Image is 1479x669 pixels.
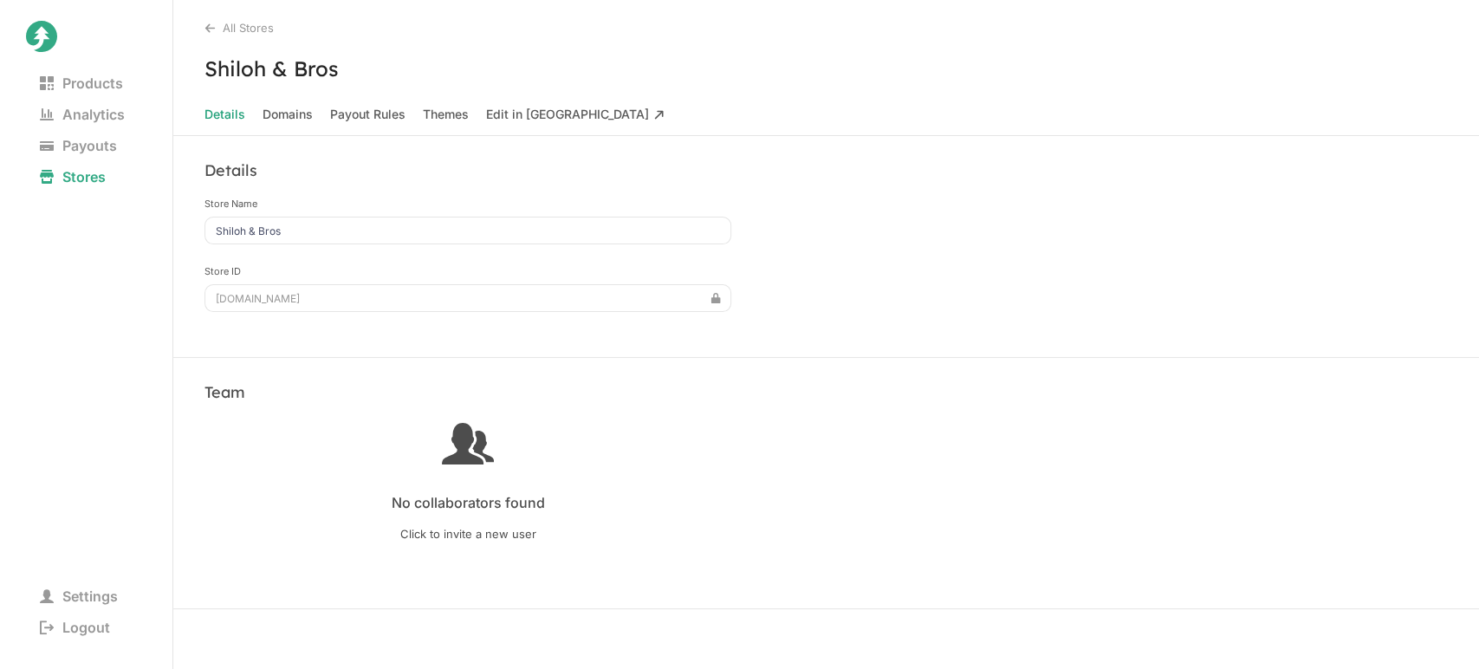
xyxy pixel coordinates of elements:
span: Products [26,71,137,95]
span: Domains [263,102,313,127]
label: Store ID [204,265,731,277]
span: Analytics [26,102,139,127]
span: Payouts [26,133,131,158]
h3: Team [204,382,245,402]
span: Payout Rules [330,102,405,127]
h3: Shiloh & Bros [173,55,1479,81]
span: Logout [26,615,124,640]
h3: Details [204,160,257,180]
label: Store Name [204,198,731,210]
span: Stores [26,165,120,189]
span: Edit in [GEOGRAPHIC_DATA] [486,102,665,127]
span: Details [204,102,245,127]
p: No collaborators found [392,484,545,513]
span: Click to invite a new user [204,527,731,541]
div: All Stores [204,21,1479,35]
span: Themes [423,102,469,127]
span: Settings [26,584,132,608]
